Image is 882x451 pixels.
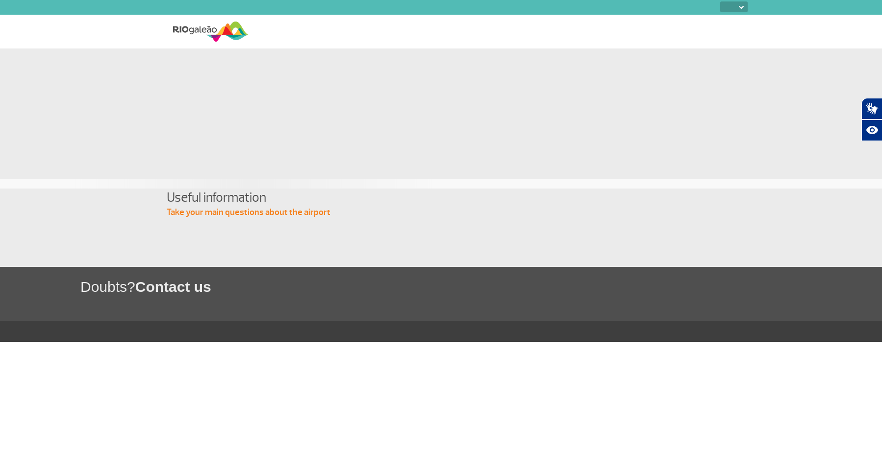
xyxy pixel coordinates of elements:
h1: Doubts? [80,277,882,297]
h4: Useful information [167,189,716,207]
p: Take your main questions about the airport [167,207,716,218]
span: Contact us [135,279,211,295]
div: Plugin de acessibilidade da Hand Talk. [861,98,882,141]
button: Abrir tradutor de língua de sinais. [861,98,882,119]
button: Abrir recursos assistivos. [861,119,882,141]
